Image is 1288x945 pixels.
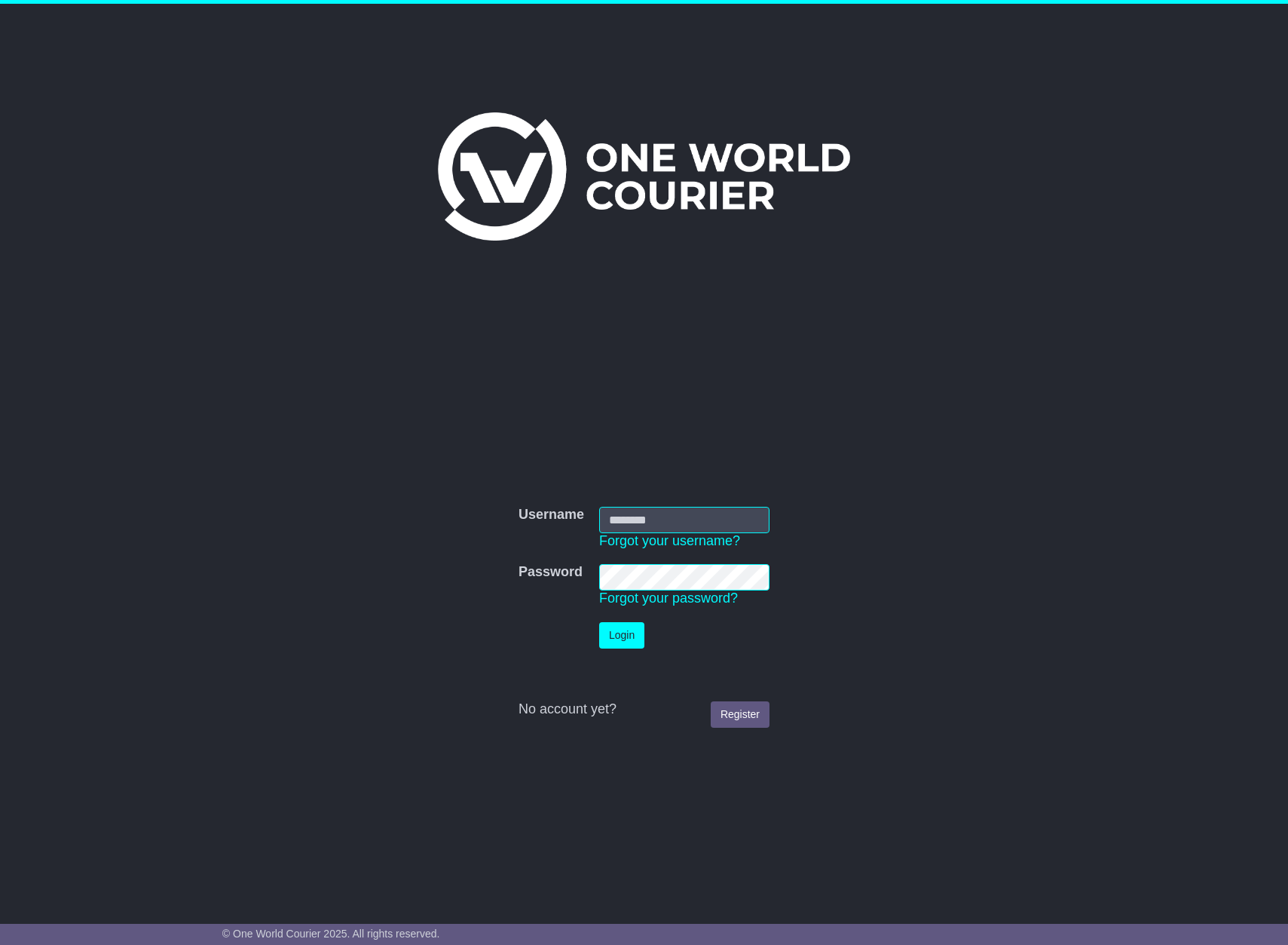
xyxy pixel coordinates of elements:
[599,533,740,548] a: Forgot your username?
[599,591,738,606] a: Forgot your password?
[519,507,584,523] label: Username
[519,701,769,718] div: No account yet?
[519,564,583,581] label: Password
[438,112,849,241] img: One World
[222,928,440,940] span: © One World Courier 2025. All rights reserved.
[599,622,644,649] button: Login
[711,701,769,728] a: Register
